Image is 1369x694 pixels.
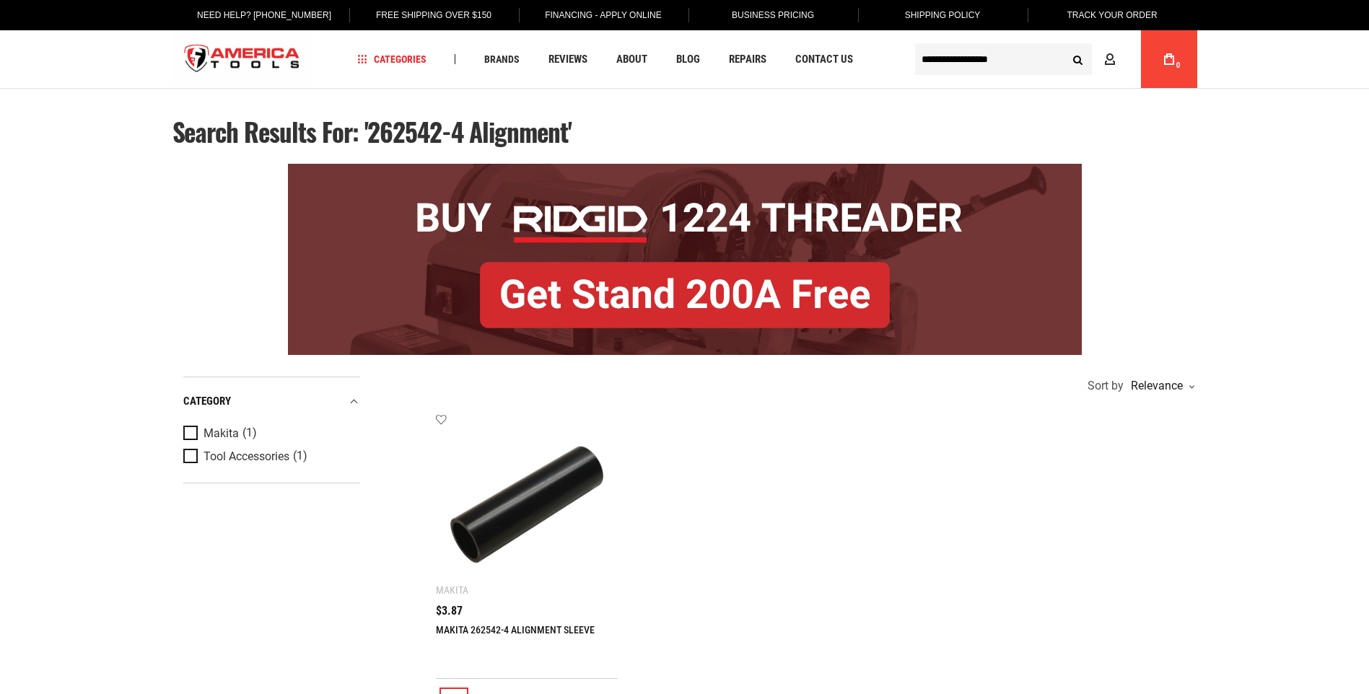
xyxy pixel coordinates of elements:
span: Repairs [729,54,766,65]
img: America Tools [172,32,312,87]
a: Reviews [542,50,594,69]
a: Contact Us [789,50,860,69]
span: Search results for: '262542-4 alignment' [172,113,572,150]
a: Tool Accessories (1) [183,449,357,465]
a: store logo [172,32,312,87]
button: Search [1064,45,1092,73]
span: (1) [242,427,257,439]
span: $3.87 [436,605,463,617]
span: Contact Us [795,54,853,65]
span: Makita [204,427,239,440]
a: Categories [351,50,433,69]
a: BOGO: Buy RIDGID® 1224 Threader, Get Stand 200A Free! [288,164,1082,175]
div: Product Filters [183,377,360,483]
img: BOGO: Buy RIDGID® 1224 Threader, Get Stand 200A Free! [288,164,1082,355]
a: MAKITA 262542-4 ALIGNMENT SLEEVE [436,624,595,636]
span: Tool Accessories [204,450,289,463]
a: Blog [670,50,707,69]
a: About [610,50,654,69]
span: Reviews [548,54,587,65]
span: About [616,54,647,65]
span: (1) [293,450,307,462]
a: Makita (1) [183,426,357,442]
a: Repairs [722,50,773,69]
span: Sort by [1088,380,1124,392]
img: MAKITA 262542-4 ALIGNMENT SLEEVE [450,428,604,581]
span: Shipping Policy [905,10,981,20]
span: Categories [357,54,427,64]
span: Brands [484,54,520,64]
a: Brands [478,50,526,69]
span: 0 [1176,61,1181,69]
span: Blog [676,54,700,65]
div: category [183,392,360,411]
div: Makita [436,584,468,596]
div: Relevance [1127,380,1194,392]
a: 0 [1155,30,1183,88]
